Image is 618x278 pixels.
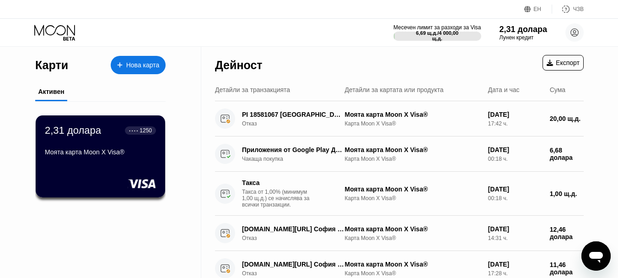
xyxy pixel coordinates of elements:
[550,86,565,93] font: Сума
[111,56,166,74] div: Нова карта
[36,115,165,197] div: 2,31 долара● ● ● ●1250Моята карта Moon X Visa®
[215,59,263,71] font: Дейност
[533,6,541,12] font: ЕН
[437,30,439,36] font: /
[488,146,509,153] font: [DATE]
[215,216,584,251] div: [DOMAIN_NAME][URL] София БГОтказМоята карта Moon X Visa®Карта Moon X Visa®[DATE]14:31 ч.12,46 долара
[432,30,460,41] font: 4 000,00 щ.д.
[500,34,534,41] font: Лунен кредит
[488,261,509,268] font: [DATE]
[242,179,260,186] font: Такса
[345,156,396,162] font: Карта Moon X Visa®
[345,86,444,93] font: Детайли за картата или продукта
[215,136,584,172] div: Приложения от Google Play Дъблин, [GEOGRAPHIC_DATA]Чакаща покупкаМоята карта Moon X Visa®Карта Mo...
[345,111,428,118] font: Моята карта Moon X Visa®
[550,261,573,276] font: 11,46 долара
[550,190,577,197] font: 1,00 щ.д.
[242,270,257,277] font: Отказ
[345,270,396,277] font: Карта Moon X Visa®
[500,25,547,41] div: 2,31 долараЛунен кредит
[242,120,257,127] font: Отказ
[488,111,509,118] font: [DATE]
[242,225,346,233] font: [DOMAIN_NAME][URL] София БГ
[140,127,152,134] font: 1250
[242,146,428,153] font: Приложения от Google Play Дъблин, [GEOGRAPHIC_DATA]
[488,156,508,162] font: 00:18 ч.
[35,59,68,71] font: Карти
[488,86,520,93] font: Дата и час
[524,5,552,14] div: ЕН
[488,195,508,202] font: 00:18 ч.
[488,225,509,233] font: [DATE]
[242,189,310,208] font: Такса от 1,00% (минимум 1,00 щ.д.) се начислява за всички транзакции.
[345,195,396,202] font: Карта Moon X Visa®
[488,270,508,277] font: 17:28 ч.
[242,111,420,118] font: PI 18581067 [GEOGRAPHIC_DATA], [GEOGRAPHIC_DATA]
[45,125,101,136] font: 2,31 долара
[345,120,396,127] font: Карта Moon X Visa®
[488,235,508,241] font: 14:31 ч.
[500,25,547,34] font: 2,31 долара
[581,241,611,271] iframe: Бутон за стартиране на прозореца за текстови съобщения
[345,225,428,233] font: Моята карта Moon X Visa®
[550,115,580,122] font: 20,00 щ.д.
[393,24,481,31] font: Месечен лимит за разходи за Visa
[488,120,508,127] font: 17:42 ч.
[126,61,160,69] font: Нова карта
[215,101,584,136] div: PI 18581067 [GEOGRAPHIC_DATA], [GEOGRAPHIC_DATA]ОтказМоята карта Moon X Visa®Карта Moon X Visa®[D...
[488,185,509,193] font: [DATE]
[45,148,124,156] font: Моята карта Moon X Visa®
[345,261,428,268] font: Моята карта Moon X Visa®
[242,156,283,162] font: Чакаща покупка
[242,261,346,268] font: [DOMAIN_NAME][URL] София БГ
[345,146,428,153] font: Моята карта Moon X Visa®
[38,88,64,95] font: Активен
[573,6,584,12] font: ЧЗВ
[215,172,584,216] div: ТаксаТакса от 1,00% (минимум 1,00 щ.д.) се начислява за всички транзакции.Моята карта Moon X Visa...
[345,235,396,241] font: Карта Moon X Visa®
[345,185,428,193] font: Моята карта Moon X Visa®
[543,55,584,71] div: Експорт
[393,24,481,41] div: Месечен лимит за разходи за Visa6,69 щ.д./4 000,00 щ.д.
[242,235,257,241] font: Отказ
[129,129,138,132] font: ● ● ● ●
[215,86,290,93] font: Детайли за транзакцията
[552,5,584,14] div: ЧЗВ
[556,59,580,66] font: Експорт
[550,147,573,161] font: 6,68 долара
[416,30,437,36] font: 6,69 щ.д.
[550,226,573,240] font: 12,46 долара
